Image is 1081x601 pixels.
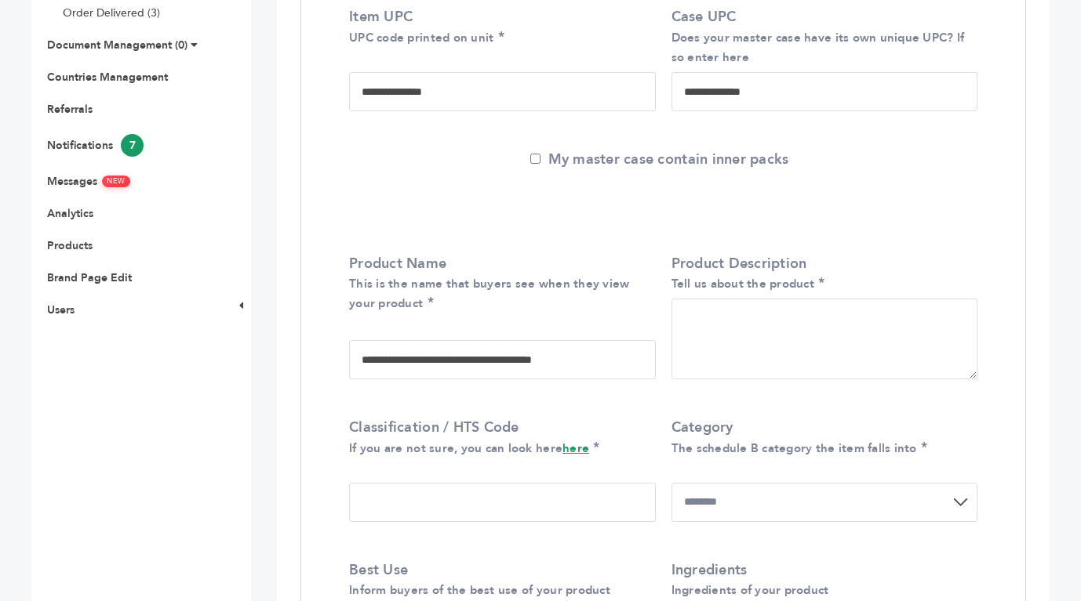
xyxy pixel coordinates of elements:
[121,134,144,157] span: 7
[47,38,187,52] a: Document Management (0)
[530,150,789,169] label: My master case contain inner packs
[672,582,829,598] small: Ingredients of your product
[530,154,540,164] input: My master case contain inner packs
[47,70,168,85] a: Countries Management
[47,238,93,253] a: Products
[47,302,75,317] a: Users
[349,440,589,456] small: If you are not sure, you can look here
[672,30,965,65] small: Does your master case have its own unique UPC? If so enter here
[349,30,493,45] small: UPC code printed on unit
[562,440,589,456] a: here
[349,254,647,313] label: Product Name
[349,276,629,311] small: This is the name that buyers see when they view your product
[672,418,970,457] label: Category
[672,7,970,67] label: Case UPC
[672,440,917,456] small: The schedule B category the item falls into
[47,174,130,189] a: MessagesNEW
[672,560,970,599] label: Ingredients
[47,138,144,153] a: Notifications7
[349,418,647,457] label: Classification / HTS Code
[47,102,93,117] a: Referrals
[47,206,93,221] a: Analytics
[672,254,970,293] label: Product Description
[47,270,132,285] a: Brand Page Edit
[672,276,815,291] small: Tell us about the product
[102,176,130,187] span: NEW
[349,582,610,598] small: Inform buyers of the best use of your product
[63,5,160,20] a: Order Delivered (3)
[349,560,647,599] label: Best Use
[349,7,647,46] label: Item UPC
